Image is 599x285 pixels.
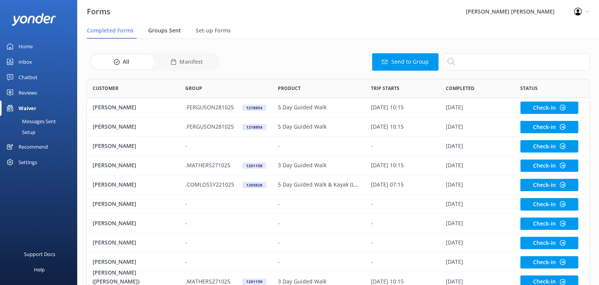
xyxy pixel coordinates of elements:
div: Home [19,39,33,54]
h3: Forms [87,5,110,18]
p: .MATHERS271025 [185,161,230,170]
p: .FERGUSON281025 [185,103,234,112]
p: - [371,258,372,266]
p: [DATE] [445,219,463,227]
button: Check-in [520,217,578,230]
div: Messages Sent [5,116,56,127]
div: Reviews [19,85,37,100]
span: Completed [445,85,474,92]
p: .FERGUSON281025 [185,122,234,131]
p: [PERSON_NAME] [93,180,136,189]
p: 3 Day Guided Walk [278,161,327,170]
p: 5 Day Guided Walk [278,122,327,131]
p: 5 Day Guided Walk [278,103,327,112]
span: Groups Sent [148,27,181,34]
span: Completed Forms [87,27,134,34]
div: Chatbot [19,70,37,85]
p: [PERSON_NAME] [93,238,136,247]
p: [DATE] [445,180,463,189]
div: Settings [19,154,37,170]
p: [DATE] 07:15 [371,180,403,189]
div: row [86,175,590,195]
p: 5 Day Guided Walk & Kayak (Limited Edition) [278,180,359,189]
button: Check-in [520,256,578,268]
button: Check-in [520,237,578,249]
p: - [185,142,187,150]
p: [DATE] [445,142,463,150]
p: [DATE] [445,200,463,208]
div: row [86,233,590,253]
img: yonder-white-logo.png [12,13,56,26]
div: Support Docs [24,246,55,262]
span: Customer [93,85,118,92]
div: row [86,156,590,175]
div: Inbox [19,54,32,70]
p: - [278,258,280,266]
p: [DATE] 10:15 [371,161,403,170]
p: - [278,200,280,208]
button: Check-in [520,140,578,153]
div: 1205626 [242,182,266,188]
a: Messages Sent [5,116,77,127]
p: [PERSON_NAME] [93,103,136,112]
button: Check-in [520,159,578,172]
div: Help [34,262,45,277]
div: 1201159 [242,163,266,169]
p: - [185,258,187,266]
p: [DATE] [445,122,463,131]
button: Check-in [520,121,578,133]
div: 1201159 [242,278,266,285]
span: Set-up Forms [196,27,231,34]
p: [DATE] 10:15 [371,103,403,112]
p: - [371,200,372,208]
span: Group [185,85,202,92]
p: [PERSON_NAME] [93,258,136,266]
p: [PERSON_NAME] [93,142,136,150]
p: - [185,219,187,227]
p: [DATE] [445,161,463,170]
p: [PERSON_NAME] [93,200,136,208]
p: - [185,200,187,208]
div: row [86,98,590,117]
p: [DATE] [445,258,463,266]
button: Check-in [520,198,578,210]
div: Setup [5,127,36,137]
a: Setup [5,127,77,137]
div: row [86,195,590,214]
span: Status [520,85,538,92]
div: Waiver [19,100,36,116]
p: [PERSON_NAME] [93,219,136,227]
p: .COMLOSSY221025 [185,180,234,189]
div: Recommend [19,139,48,154]
p: [DATE] [445,103,463,112]
p: - [185,238,187,247]
p: - [278,238,280,247]
p: - [371,238,372,247]
p: - [371,219,372,227]
p: [PERSON_NAME] [93,122,136,131]
span: Trip starts [371,85,399,92]
div: row [86,117,590,137]
button: Check-in [520,102,578,114]
p: - [371,142,372,150]
div: row [86,253,590,272]
p: - [278,142,280,150]
button: Send to Group [372,53,438,71]
div: row [86,214,590,233]
p: [PERSON_NAME] [93,161,136,170]
p: - [278,219,280,227]
p: [DATE] [445,238,463,247]
div: 1218954 [242,105,266,111]
div: row [86,137,590,156]
span: Product [278,85,301,92]
div: 1218954 [242,124,266,130]
p: [DATE] 10:15 [371,122,403,131]
button: Check-in [520,179,578,191]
